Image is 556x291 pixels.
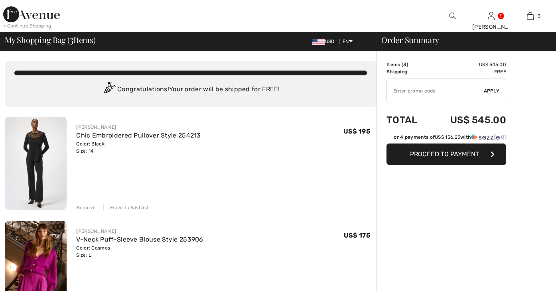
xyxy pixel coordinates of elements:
[429,106,506,134] td: US$ 545.00
[429,61,506,68] td: US$ 545.00
[386,144,506,165] button: Proceed to Payment
[76,140,201,155] div: Color: Black Size: 14
[386,106,429,134] td: Total
[403,62,406,67] span: 3
[343,39,353,44] span: EN
[76,124,201,131] div: [PERSON_NAME]
[527,11,534,21] img: My Bag
[538,12,540,20] span: 3
[5,36,96,44] span: My Shopping Bag ( Items)
[343,128,370,135] span: US$ 195
[76,132,201,139] a: Chic Embroidered Pullover Style 254213
[101,82,117,98] img: Congratulation2.svg
[488,12,495,20] a: Sign In
[312,39,325,45] img: US Dollar
[449,11,456,21] img: search the website
[312,39,338,44] span: USD
[471,134,500,141] img: Sezzle
[76,228,203,235] div: [PERSON_NAME]
[435,134,460,140] span: US$ 136.25
[76,244,203,259] div: Color: Cosmos Size: L
[5,117,67,210] img: Chic Embroidered Pullover Style 254213
[344,232,370,239] span: US$ 175
[103,204,149,211] div: Move to Wishlist
[372,36,551,44] div: Order Summary
[70,34,73,44] span: 3
[410,150,479,158] span: Proceed to Payment
[76,236,203,243] a: V-Neck Puff-Sleeve Blouse Style 253906
[386,134,506,144] div: or 4 payments ofUS$ 136.25withSezzle Click to learn more about Sezzle
[3,6,60,22] img: 1ère Avenue
[76,204,96,211] div: Remove
[14,82,367,98] div: Congratulations! Your order will be shipped for FREE!
[3,22,51,29] div: < Continue Shopping
[484,87,500,94] span: Apply
[472,23,511,31] div: [PERSON_NAME]
[511,11,549,21] a: 3
[429,68,506,75] td: Free
[488,11,495,21] img: My Info
[386,61,429,68] td: Items ( )
[394,134,506,141] div: or 4 payments of with
[386,68,429,75] td: Shipping
[387,79,484,103] input: Promo code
